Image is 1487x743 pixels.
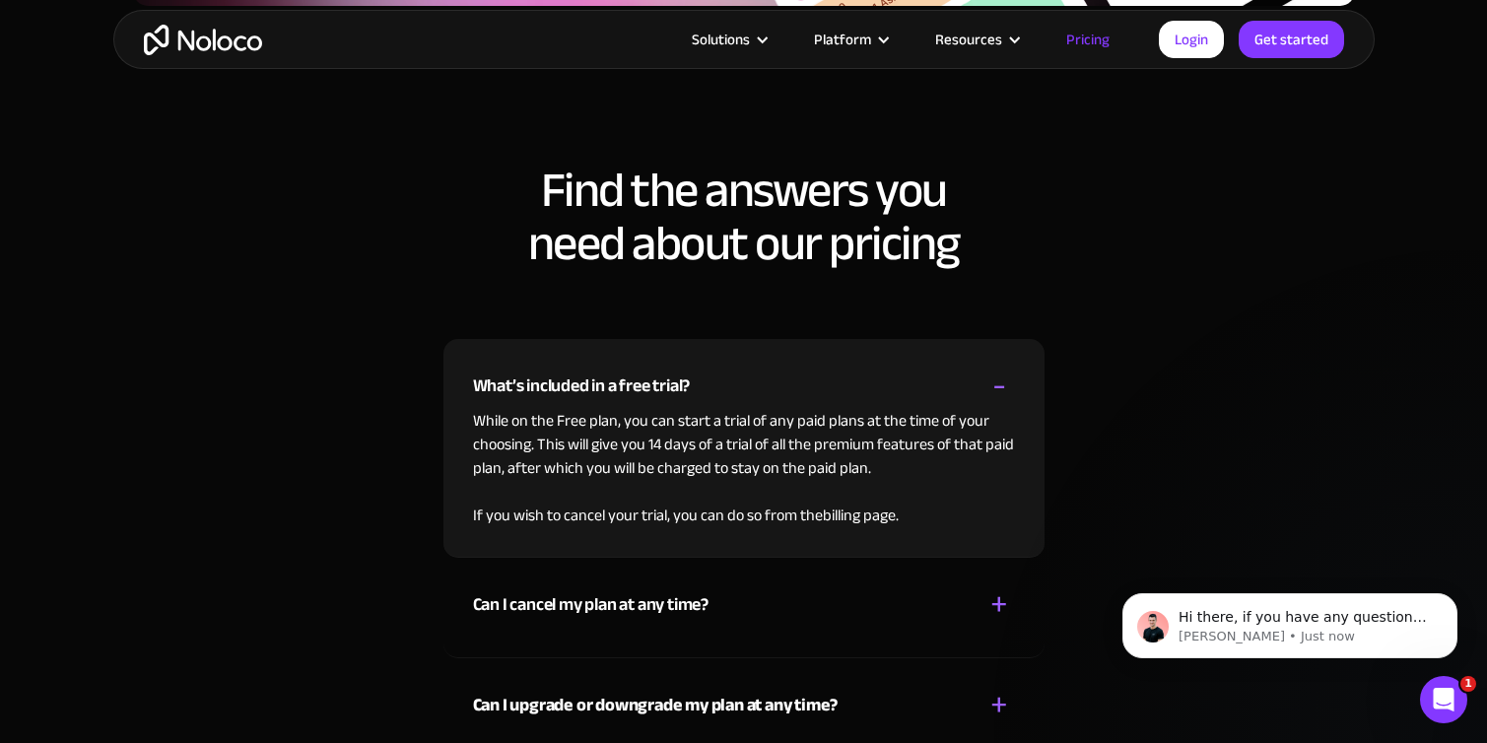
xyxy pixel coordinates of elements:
[990,587,1008,622] div: +
[473,371,691,401] div: What’s included in a free trial?
[473,590,709,620] div: Can I cancel my plan at any time?
[473,689,839,721] strong: Can I upgrade or downgrade my plan at any time?
[823,501,899,530] a: billing page.
[789,27,911,52] div: Platform
[473,409,1015,527] p: While on the Free plan, you can start a trial of any paid plans at the time of your choosing. Thi...
[992,369,1006,403] div: -
[911,27,1042,52] div: Resources
[1042,27,1134,52] a: Pricing
[144,25,262,55] a: home
[935,27,1002,52] div: Resources
[1159,21,1224,58] a: Login
[692,27,750,52] div: Solutions
[1460,676,1476,692] span: 1
[1239,21,1344,58] a: Get started
[667,27,789,52] div: Solutions
[814,27,871,52] div: Platform
[1420,676,1467,723] iframe: Intercom live chat
[990,688,1008,722] div: +
[1093,552,1487,690] iframe: Intercom notifications message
